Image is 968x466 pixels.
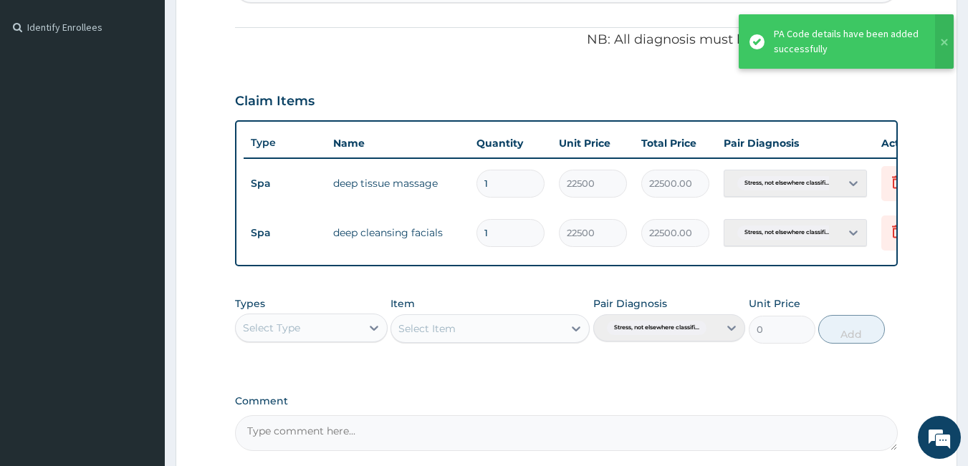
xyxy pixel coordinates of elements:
td: Spa [244,170,326,197]
th: Quantity [469,129,552,157]
textarea: Type your message and hit 'Enter' [7,312,273,362]
td: Spa [244,220,326,246]
td: deep tissue massage [326,169,469,198]
img: d_794563401_company_1708531726252_794563401 [27,72,58,107]
p: NB: All diagnosis must be linked to a claim item [235,31,898,49]
div: PA Code details have been added successfully [774,26,921,57]
th: Name [326,129,469,157]
label: Item [390,296,415,311]
h3: Claim Items [235,94,315,110]
label: Unit Price [749,296,800,311]
label: Types [235,298,265,310]
td: deep cleansing facials [326,218,469,247]
span: We're online! [83,141,198,286]
div: Chat with us now [75,80,241,99]
th: Pair Diagnosis [717,129,874,157]
th: Unit Price [552,129,634,157]
div: Minimize live chat window [235,7,269,42]
th: Total Price [634,129,717,157]
th: Actions [874,129,946,157]
label: Comment [235,395,898,407]
th: Type [244,130,326,156]
label: Pair Diagnosis [593,296,667,311]
div: Select Type [243,321,300,335]
button: Add [818,315,885,344]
